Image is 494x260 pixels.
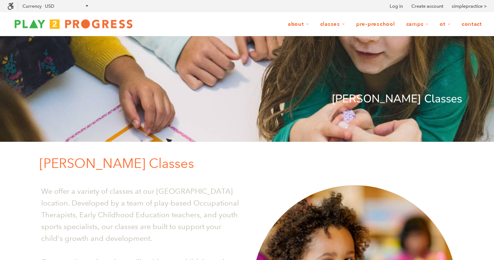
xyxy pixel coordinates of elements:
a: Contact [457,17,487,31]
a: simplepractice > [452,3,487,10]
a: Log in [390,3,403,10]
a: About [283,17,314,31]
a: Create account [411,3,443,10]
p: [PERSON_NAME] Classes [39,153,462,174]
p: [PERSON_NAME] Classes [32,90,462,108]
a: Camps [401,17,434,31]
a: OT [435,17,455,31]
a: Classes [315,17,350,31]
img: Play2Progress logo [7,17,140,31]
label: Currency [22,3,42,9]
p: We offer a variety of classes at our [GEOGRAPHIC_DATA] location. Developed by a team of play-base... [41,185,241,244]
a: Pre-Preschool [351,17,400,31]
